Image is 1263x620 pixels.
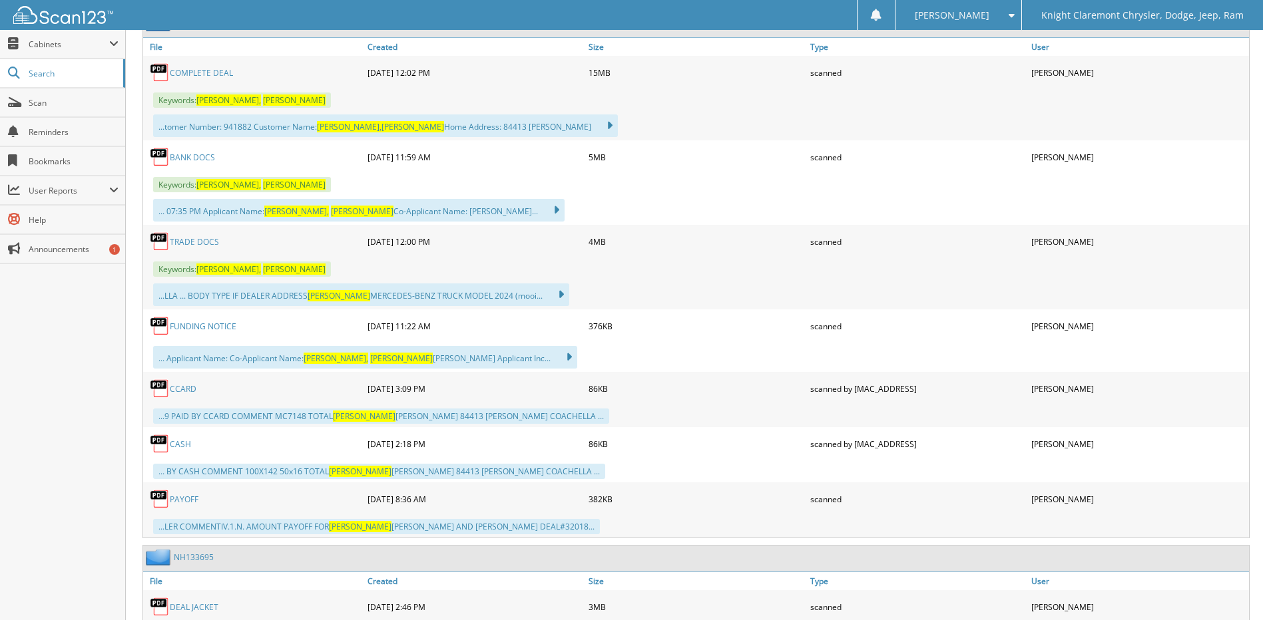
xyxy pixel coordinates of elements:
span: Search [29,68,117,79]
span: [PERSON_NAME], [304,353,368,364]
div: [DATE] 3:09 PM [364,375,585,402]
div: scanned [807,59,1028,86]
div: scanned [807,144,1028,170]
div: 86KB [585,375,806,402]
div: ... Applicant Name: Co-Applicant Name: [PERSON_NAME] Applicant Inc... [153,346,577,369]
a: Size [585,572,806,590]
div: ...LER COMMENTIV.1.N. AMOUNT PAYOFF FOR [PERSON_NAME] AND [PERSON_NAME] DEAL#32018... [153,519,600,534]
div: [DATE] 2:46 PM [364,593,585,620]
span: Knight Claremont Chrysler, Dodge, Jeep, Ram [1041,11,1244,19]
div: [PERSON_NAME] [1028,375,1249,402]
img: PDF.png [150,316,170,336]
a: Size [585,38,806,56]
a: BANK DOCS [170,152,215,163]
div: 4MB [585,228,806,255]
div: [PERSON_NAME] [1028,486,1249,512]
span: Scan [29,97,119,108]
div: 86KB [585,430,806,457]
a: Type [807,572,1028,590]
span: [PERSON_NAME] [263,179,326,190]
span: [PERSON_NAME] [329,521,391,532]
span: [PERSON_NAME] [370,353,433,364]
a: Type [807,38,1028,56]
span: [PERSON_NAME], [196,94,261,106]
span: Keywords: [153,261,331,277]
a: DEAL JACKET [170,601,218,613]
div: [PERSON_NAME] [1028,593,1249,620]
span: Reminders [29,126,119,138]
img: PDF.png [150,379,170,398]
div: [PERSON_NAME] [1028,59,1249,86]
span: [PERSON_NAME] [381,121,444,132]
span: Bookmarks [29,156,119,167]
div: [DATE] 2:18 PM [364,430,585,457]
a: CCARD [170,383,196,394]
div: ... BY CASH COMMENT 100X142 50x16 TOTAL [PERSON_NAME] 84413 [PERSON_NAME] COACHELLA ... [153,464,605,479]
div: [DATE] 12:00 PM [364,228,585,255]
div: [PERSON_NAME] [1028,430,1249,457]
a: File [143,572,364,590]
div: ...tomer Number: 941882 Customer Name: Home Address: 84413 [PERSON_NAME] [153,114,618,137]
a: NH133695 [174,551,214,563]
a: FUNDING NOTICE [170,321,236,332]
span: Keywords: [153,177,331,192]
div: [DATE] 11:22 AM [364,313,585,339]
div: 3MB [585,593,806,620]
span: User Reports [29,185,109,196]
a: Created [364,38,585,56]
div: 15MB [585,59,806,86]
img: folder2.png [146,549,174,565]
span: [PERSON_NAME], [196,179,261,190]
div: 1 [109,244,120,255]
a: Created [364,572,585,590]
span: [PERSON_NAME] [263,94,326,106]
div: [DATE] 12:02 PM [364,59,585,86]
a: PAYOFF [170,494,198,505]
span: [PERSON_NAME] [263,263,326,275]
span: [PERSON_NAME] [915,11,989,19]
span: Help [29,214,119,226]
span: Keywords: [153,92,331,108]
img: PDF.png [150,63,170,82]
span: [PERSON_NAME] [329,466,391,477]
div: ...LLA ... BODY TYPE IF DEALER ADDRESS MERCEDES-BENZ TRUCK MODEL 2024 (mooi... [153,283,569,306]
div: ... 07:35 PM Applicant Name: Co-Applicant Name: [PERSON_NAME]... [153,199,565,222]
div: scanned [807,486,1028,512]
div: scanned by [MAC_ADDRESS] [807,375,1028,402]
a: TRADE DOCS [170,236,219,247]
img: PDF.png [150,147,170,167]
div: [PERSON_NAME] [1028,144,1249,170]
span: Announcements [29,243,119,255]
span: Cabinets [29,39,109,50]
div: scanned [807,228,1028,255]
iframe: Chat Widget [1196,556,1263,620]
div: [PERSON_NAME] [1028,228,1249,255]
span: [PERSON_NAME], [317,121,381,132]
img: scan123-logo-white.svg [13,6,113,24]
div: [PERSON_NAME] [1028,313,1249,339]
a: File [143,38,364,56]
span: [PERSON_NAME] [331,206,393,217]
div: 5MB [585,144,806,170]
div: scanned [807,593,1028,620]
div: [DATE] 8:36 AM [364,486,585,512]
span: [PERSON_NAME], [264,206,329,217]
div: 376KB [585,313,806,339]
span: [PERSON_NAME], [196,263,261,275]
div: ...9 PAID BY CCARD COMMENT MC7148 TOTAL [PERSON_NAME] 84413 [PERSON_NAME] COACHELLA ... [153,408,609,424]
a: COMPLETE DEAL [170,67,233,78]
span: [PERSON_NAME] [308,290,370,301]
img: PDF.png [150,232,170,251]
img: PDF.png [150,597,170,617]
div: scanned by [MAC_ADDRESS] [807,430,1028,457]
img: PDF.png [150,489,170,509]
a: CASH [170,438,191,450]
span: [PERSON_NAME] [333,410,395,422]
a: User [1028,38,1249,56]
a: User [1028,572,1249,590]
div: 382KB [585,486,806,512]
div: [DATE] 11:59 AM [364,144,585,170]
div: scanned [807,313,1028,339]
img: PDF.png [150,434,170,454]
